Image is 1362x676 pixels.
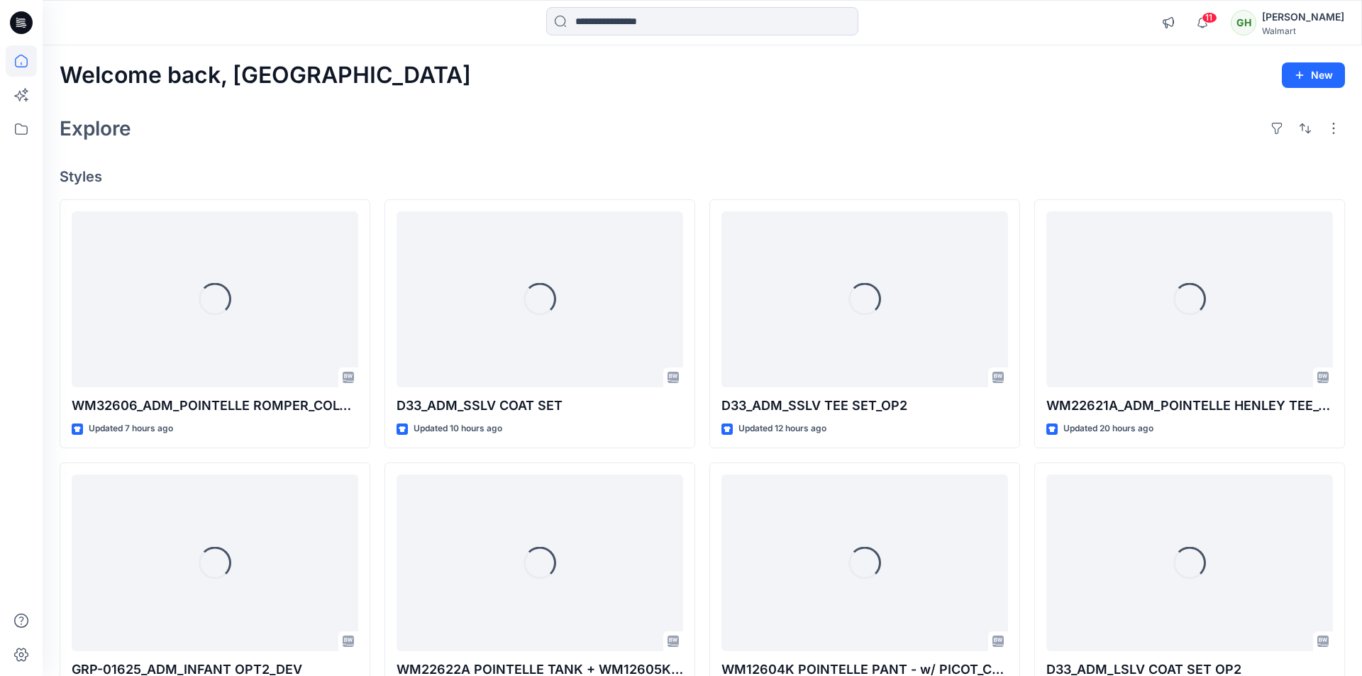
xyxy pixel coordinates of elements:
div: Walmart [1262,26,1344,36]
p: D33_ADM_SSLV TEE SET_OP2 [721,396,1008,416]
span: 11 [1202,12,1217,23]
button: New [1282,62,1345,88]
p: Updated 20 hours ago [1063,421,1153,436]
div: GH [1231,10,1256,35]
p: WM32606_ADM_POINTELLE ROMPER_COLORWAY [72,396,358,416]
p: Updated 10 hours ago [414,421,502,436]
p: Updated 12 hours ago [738,421,826,436]
h2: Explore [60,117,131,140]
p: D33_ADM_SSLV COAT SET [397,396,683,416]
h2: Welcome back, [GEOGRAPHIC_DATA] [60,62,471,89]
p: Updated 7 hours ago [89,421,173,436]
p: WM22621A_ADM_POINTELLE HENLEY TEE_COLORWAY [1046,396,1333,416]
h4: Styles [60,168,1345,185]
div: [PERSON_NAME] [1262,9,1344,26]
